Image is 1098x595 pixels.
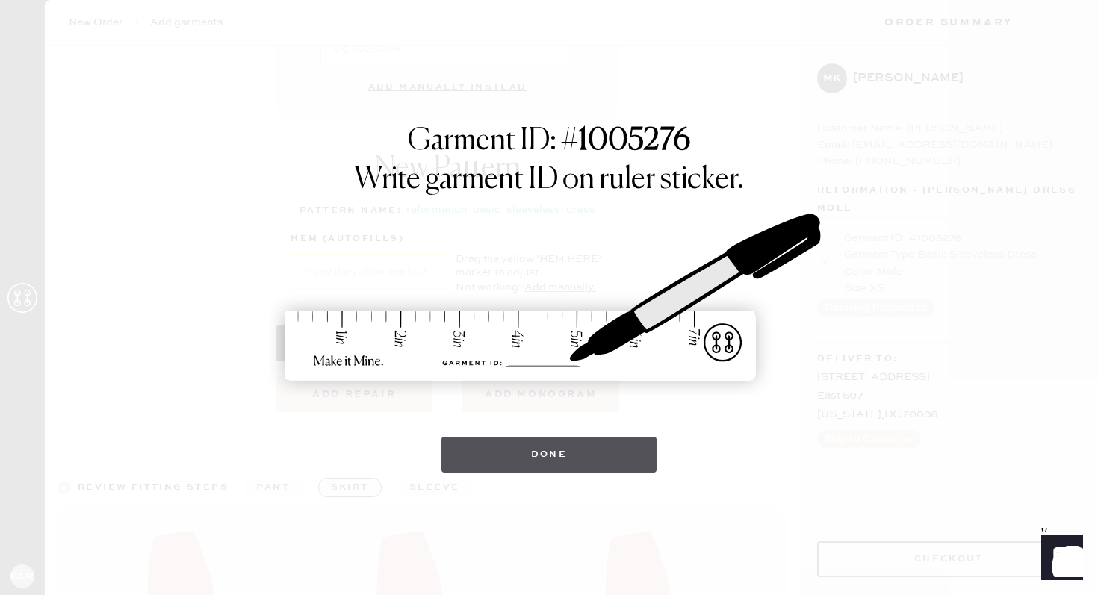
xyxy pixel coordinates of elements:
h1: Write garment ID on ruler sticker. [354,162,744,198]
img: ruler-sticker-sharpie.svg [269,175,829,422]
strong: 1005276 [578,126,690,156]
iframe: Front Chat [1027,528,1091,592]
button: Done [441,437,657,473]
h1: Garment ID: # [408,123,690,162]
